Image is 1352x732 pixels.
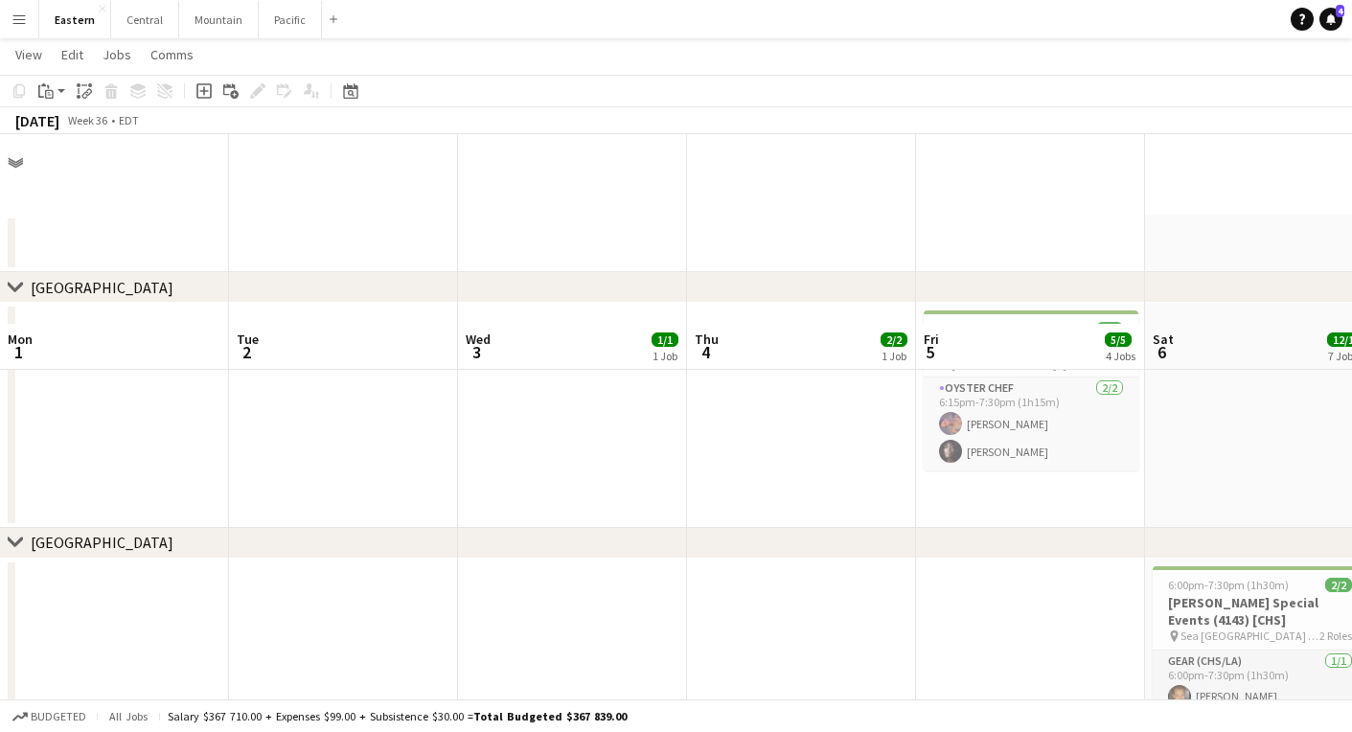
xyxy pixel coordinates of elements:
span: Mon [8,331,33,348]
span: 3 [463,341,491,363]
span: 1/1 [652,332,678,347]
span: 2/2 [1325,578,1352,592]
a: View [8,42,50,67]
span: Wed [466,331,491,348]
span: Thu [695,331,719,348]
span: Fri [924,331,939,348]
span: Tue [237,331,259,348]
span: All jobs [105,709,151,723]
span: Jobs [103,46,131,63]
span: 5 [921,341,939,363]
span: 6:15pm-7:30pm (1h15m) [939,322,1060,336]
div: Salary $367 710.00 + Expenses $99.00 + Subsistence $30.00 = [168,709,627,723]
div: [DATE] [15,111,59,130]
span: Edit [61,46,83,63]
span: 6 [1150,341,1174,363]
app-job-card: 6:15pm-7:30pm (1h15m)2/2[PERSON_NAME] (4282) [ATL] [GEOGRAPHIC_DATA] ([GEOGRAPHIC_DATA], [GEOGRAP... [924,310,1138,470]
div: 4 Jobs [1106,349,1135,363]
button: Budgeted [10,706,89,727]
span: Week 36 [63,113,111,127]
button: Mountain [179,1,259,38]
span: Comms [150,46,194,63]
div: 1 Job [653,349,677,363]
span: 1 [5,341,33,363]
span: 2/2 [1096,322,1123,336]
app-card-role: Oyster Chef2/26:15pm-7:30pm (1h15m)[PERSON_NAME][PERSON_NAME] [924,377,1138,470]
span: 2 [234,341,259,363]
div: 1 Job [882,349,906,363]
a: Jobs [95,42,139,67]
div: EDT [119,113,139,127]
div: [GEOGRAPHIC_DATA] [31,278,173,297]
a: 4 [1319,8,1342,31]
span: 4 [1336,5,1344,17]
span: Total Budgeted $367 839.00 [473,709,627,723]
span: 4 [692,341,719,363]
span: 2/2 [881,332,907,347]
div: [GEOGRAPHIC_DATA] [31,533,173,552]
button: Eastern [39,1,111,38]
button: Central [111,1,179,38]
span: 6:00pm-7:30pm (1h30m) [1168,578,1289,592]
span: Sea [GEOGRAPHIC_DATA] ([GEOGRAPHIC_DATA], [GEOGRAPHIC_DATA]) [1180,629,1319,643]
span: Budgeted [31,710,86,723]
button: Pacific [259,1,322,38]
a: Edit [54,42,91,67]
span: 2 Roles [1319,629,1352,643]
span: View [15,46,42,63]
span: Sat [1153,331,1174,348]
span: 5/5 [1105,332,1132,347]
a: Comms [143,42,201,67]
